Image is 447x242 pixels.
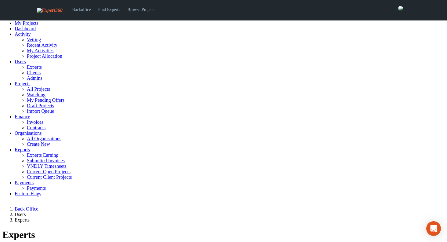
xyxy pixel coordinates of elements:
a: Activity [15,31,31,37]
a: Feature Flags [15,191,41,196]
a: Back Office [15,206,38,211]
a: Current Client Projects [27,174,72,180]
a: Payments [27,185,46,191]
a: All Projects [27,86,50,92]
a: Vetting [27,37,41,42]
a: Watching [27,92,45,97]
a: Submitted Invoices [27,158,65,163]
a: Experts [27,64,42,70]
a: Finance [15,114,30,119]
a: Reports [15,147,30,152]
a: Create New [27,141,50,147]
a: My Activities [27,48,54,53]
a: Import Queue [27,108,54,114]
a: Payments [15,180,34,185]
a: Project Allocation [27,53,62,59]
a: Current Open Projects [27,169,70,174]
img: Expert360 [37,8,63,13]
div: Open Intercom Messenger [426,221,441,236]
a: Contracts [27,125,45,130]
li: Experts [15,217,445,223]
a: Draft Projects [27,103,54,108]
a: All Organisations [27,136,61,141]
a: Admins [27,75,42,81]
h1: Experts [2,229,445,240]
a: Organisations [15,130,42,136]
li: Users [15,212,445,217]
a: Clients [27,70,41,75]
a: My Projects [15,20,38,26]
a: VNDLY Timesheets [27,163,67,169]
a: Projects [15,81,31,86]
a: Users [15,59,26,64]
a: Dashboard [15,26,36,31]
a: Recent Activity [27,42,57,48]
a: Experts Earning [27,152,59,158]
img: 0421c9a1-ac87-4857-a63f-b59ed7722763-normal.jpeg [398,6,403,11]
a: Invoices [27,119,43,125]
a: My Pending Offers [27,97,64,103]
